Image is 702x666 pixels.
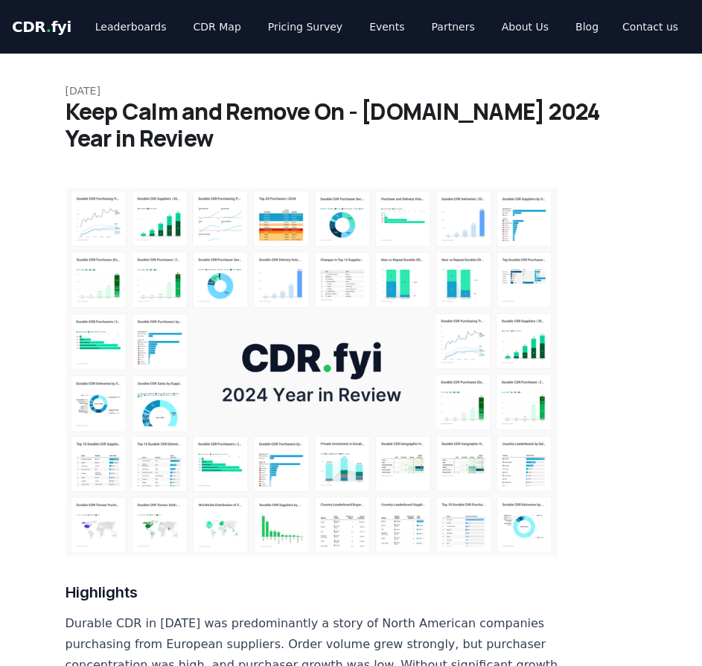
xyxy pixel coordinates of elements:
p: [DATE] [66,83,637,98]
a: CDR Map [182,13,253,40]
span: CDR fyi [12,18,71,36]
a: CDR.fyi [12,16,71,37]
a: Blog [564,13,610,40]
img: blog post image [66,188,558,557]
a: About Us [490,13,561,40]
a: Partners [420,13,487,40]
span: . [46,18,51,36]
nav: Main [83,13,610,40]
a: Pricing Survey [256,13,354,40]
a: Contact us [610,13,690,40]
a: Leaderboards [83,13,179,40]
h3: Highlights [66,580,558,604]
h1: Keep Calm and Remove On - [DOMAIN_NAME] 2024 Year in Review [66,98,637,152]
a: Events [357,13,416,40]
